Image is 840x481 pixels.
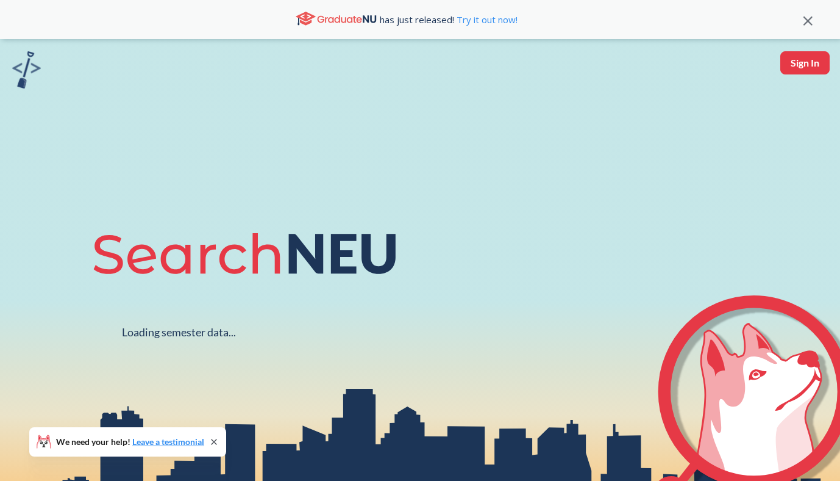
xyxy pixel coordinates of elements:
a: sandbox logo [12,51,41,92]
img: sandbox logo [12,51,41,89]
a: Leave a testimonial [132,436,204,447]
button: Sign In [780,51,830,74]
span: We need your help! [56,438,204,446]
div: Loading semester data... [122,325,236,339]
span: has just released! [380,13,518,26]
a: Try it out now! [454,13,518,26]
